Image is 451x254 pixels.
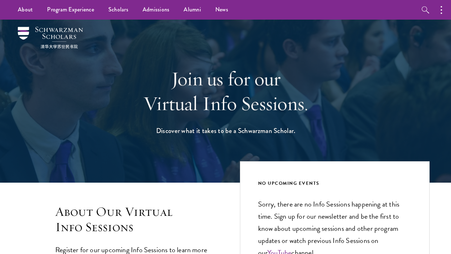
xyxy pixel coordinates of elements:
[258,179,412,187] div: NO UPCOMING EVENTS
[103,125,349,137] h1: Discover what it takes to be a Schwarzman Scholar.
[55,204,211,235] h3: About Our Virtual Info Sessions
[18,27,83,49] img: Schwarzman Scholars
[103,66,349,116] h1: Join us for our Virtual Info Sessions.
